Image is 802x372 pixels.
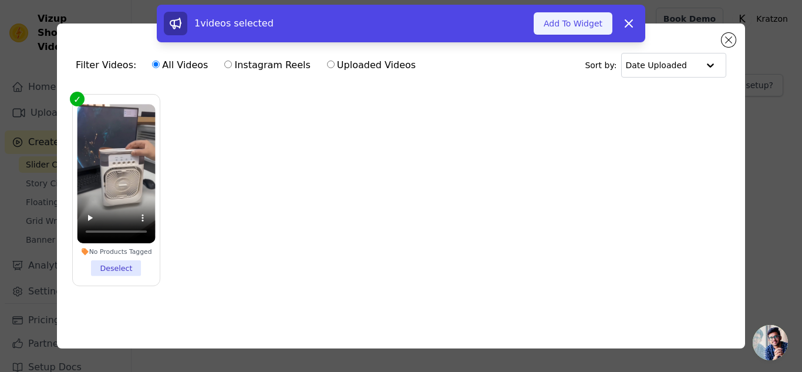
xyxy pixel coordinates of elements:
div: Sort by: [585,53,726,78]
label: All Videos [151,58,208,73]
div: Open chat [753,325,788,360]
div: No Products Tagged [77,247,155,256]
button: Add To Widget [534,12,612,35]
label: Uploaded Videos [326,58,416,73]
div: Filter Videos: [76,52,422,79]
span: 1 videos selected [194,18,274,29]
label: Instagram Reels [224,58,311,73]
